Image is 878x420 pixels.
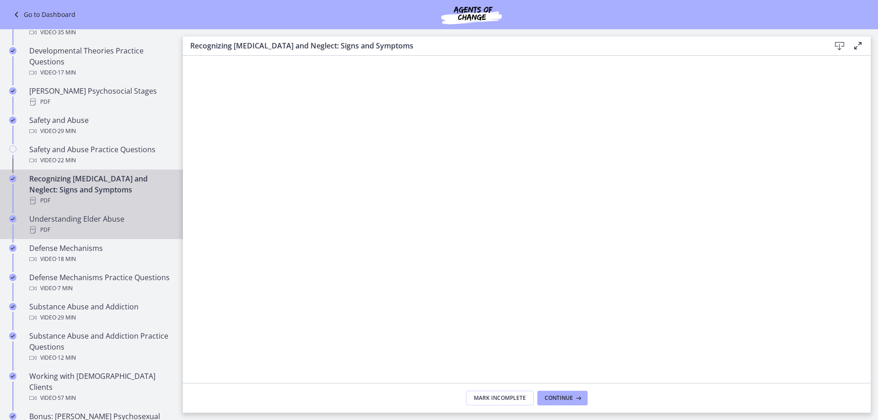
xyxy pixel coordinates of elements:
div: Safety and Abuse [29,115,172,137]
i: Completed [9,175,16,182]
img: Agents of Change [417,4,526,26]
span: Continue [545,394,573,402]
button: Mark Incomplete [466,391,534,405]
div: Video [29,254,172,265]
div: Safety and Abuse Practice Questions [29,144,172,166]
div: Substance Abuse and Addiction [29,301,172,323]
div: [PERSON_NAME] Psychosocial Stages [29,85,172,107]
a: Go to Dashboard [11,9,75,20]
span: · 17 min [56,67,76,78]
span: · 29 min [56,126,76,137]
span: Mark Incomplete [474,394,526,402]
div: Substance Abuse and Addiction Practice Questions [29,330,172,363]
div: PDF [29,224,172,235]
i: Completed [9,303,16,310]
i: Completed [9,413,16,420]
div: Video [29,283,172,294]
div: Understanding Elder Abuse [29,213,172,235]
div: Video [29,126,172,137]
div: PDF [29,96,172,107]
h3: Recognizing [MEDICAL_DATA] and Neglect: Signs and Symptoms [190,40,816,51]
div: Recognizing [MEDICAL_DATA] and Neglect: Signs and Symptoms [29,173,172,206]
div: Video [29,393,172,404]
span: · 29 min [56,312,76,323]
div: Video [29,155,172,166]
span: · 12 min [56,352,76,363]
div: Defense Mechanisms Practice Questions [29,272,172,294]
i: Completed [9,332,16,340]
button: Continue [537,391,588,405]
i: Completed [9,372,16,380]
i: Completed [9,47,16,54]
div: Developmental Theories Practice Questions [29,45,172,78]
div: Video [29,67,172,78]
span: · 22 min [56,155,76,166]
i: Completed [9,274,16,281]
i: Completed [9,117,16,124]
span: · 7 min [56,283,73,294]
div: Working with [DEMOGRAPHIC_DATA] Clients [29,371,172,404]
i: Completed [9,245,16,252]
div: Video [29,27,172,38]
div: Defense Mechanisms [29,243,172,265]
span: · 18 min [56,254,76,265]
span: · 57 min [56,393,76,404]
div: PDF [29,195,172,206]
i: Completed [9,87,16,95]
i: Completed [9,215,16,223]
div: Video [29,312,172,323]
div: Video [29,352,172,363]
span: · 35 min [56,27,76,38]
